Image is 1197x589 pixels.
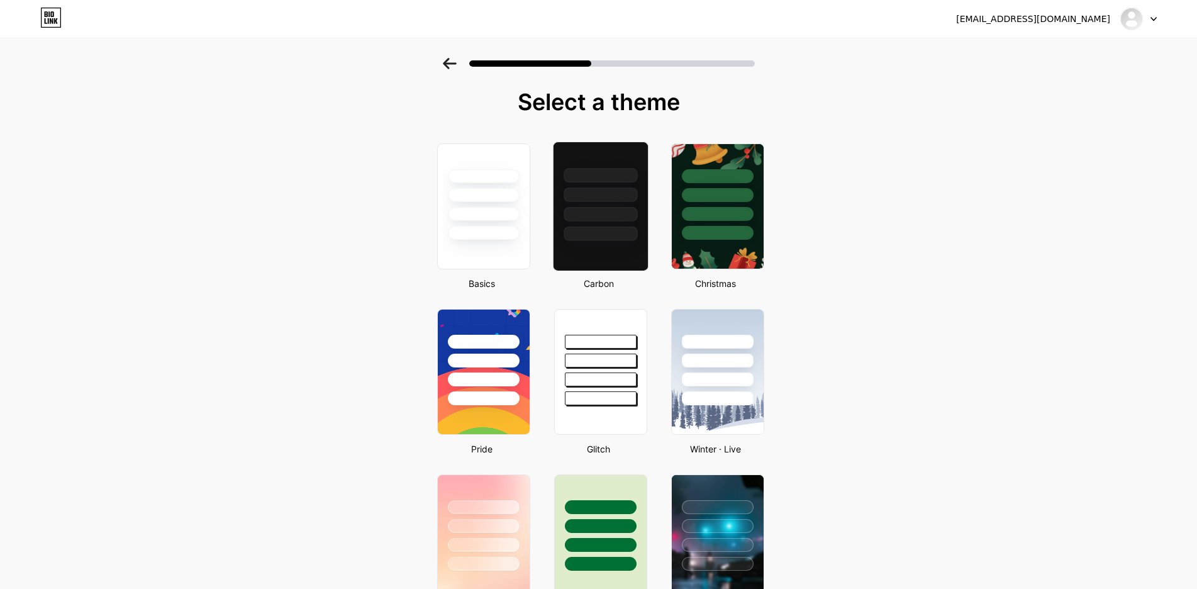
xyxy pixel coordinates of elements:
div: Carbon [550,277,647,290]
div: Basics [433,277,530,290]
img: erika hkb [1120,7,1144,31]
div: Winter · Live [667,442,764,456]
div: Select a theme [432,89,766,115]
div: [EMAIL_ADDRESS][DOMAIN_NAME] [956,13,1110,26]
div: Glitch [550,442,647,456]
div: Christmas [667,277,764,290]
div: Pride [433,442,530,456]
